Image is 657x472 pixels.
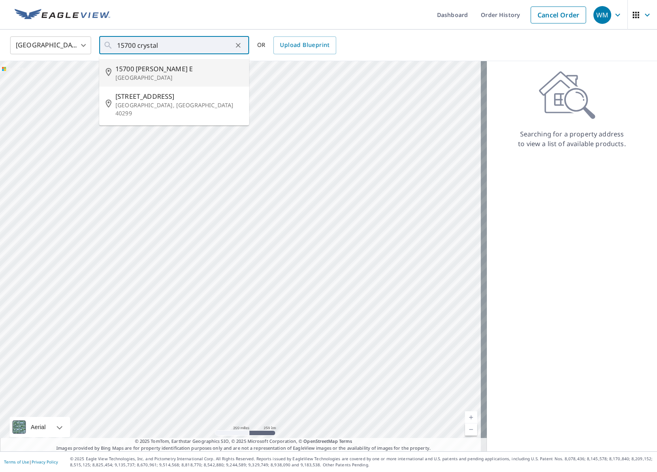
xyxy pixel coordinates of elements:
[531,6,586,23] a: Cancel Order
[303,438,337,444] a: OpenStreetMap
[339,438,352,444] a: Terms
[4,459,29,465] a: Terms of Use
[115,91,243,101] span: [STREET_ADDRESS]
[32,459,58,465] a: Privacy Policy
[28,417,48,437] div: Aerial
[10,417,70,437] div: Aerial
[257,36,336,54] div: OR
[70,456,653,468] p: © 2025 Eagle View Technologies, Inc. and Pictometry International Corp. All Rights Reserved. Repo...
[115,64,243,74] span: 15700 [PERSON_NAME] E
[15,9,110,21] img: EV Logo
[115,101,243,117] p: [GEOGRAPHIC_DATA], [GEOGRAPHIC_DATA] 40299
[518,129,626,149] p: Searching for a property address to view a list of available products.
[465,423,477,436] a: Current Level 5, Zoom Out
[10,34,91,57] div: [GEOGRAPHIC_DATA]
[593,6,611,24] div: WM
[115,74,243,82] p: [GEOGRAPHIC_DATA]
[465,411,477,423] a: Current Level 5, Zoom In
[117,34,233,57] input: Search by address or latitude-longitude
[135,438,352,445] span: © 2025 TomTom, Earthstar Geographics SIO, © 2025 Microsoft Corporation, ©
[233,40,244,51] button: Clear
[4,459,58,464] p: |
[280,40,329,50] span: Upload Blueprint
[273,36,336,54] a: Upload Blueprint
